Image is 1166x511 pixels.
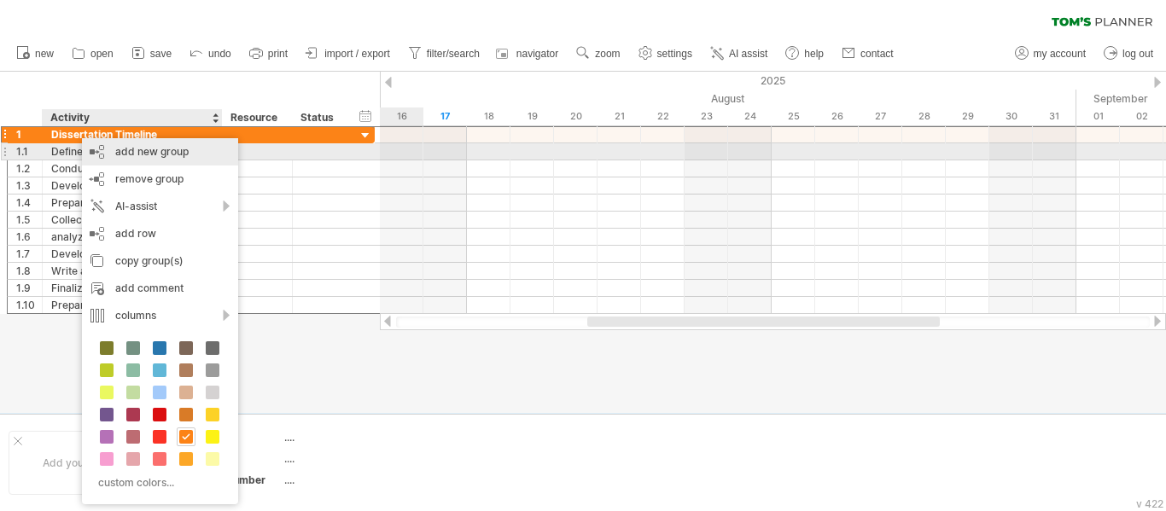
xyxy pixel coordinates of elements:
a: settings [634,43,697,65]
div: Conduct a literature review [51,160,213,177]
div: Monday, 1 September 2025 [1076,107,1120,125]
div: Wednesday, 27 August 2025 [859,107,902,125]
div: Define Dissertation Proposal [51,143,213,160]
div: Sunday, 31 August 2025 [1033,107,1076,125]
a: zoom [572,43,625,65]
div: Sunday, 24 August 2025 [728,107,772,125]
a: filter/search [404,43,485,65]
div: Friday, 29 August 2025 [946,107,989,125]
span: filter/search [427,48,480,60]
div: Friday, 22 August 2025 [641,107,685,125]
a: new [12,43,59,65]
a: my account [1011,43,1091,65]
div: 1.7 [16,246,42,262]
div: Sunday, 17 August 2025 [423,107,467,125]
div: Monday, 25 August 2025 [772,107,815,125]
div: Add your own logo [9,431,168,495]
div: add row [82,220,238,247]
div: v 422 [1136,497,1163,510]
span: save [150,48,172,60]
div: Thursday, 21 August 2025 [598,107,641,125]
div: 1.9 [16,280,42,296]
span: my account [1034,48,1086,60]
span: settings [657,48,692,60]
div: Develop Methodology [51,177,213,194]
div: Wednesday, 20 August 2025 [554,107,598,125]
div: 1.3 [16,177,42,194]
span: contact [860,48,894,60]
div: columns [82,302,238,329]
div: Saturday, 30 August 2025 [989,107,1033,125]
span: undo [208,48,231,60]
div: 1.4 [16,195,42,211]
div: Develop a Theoretical framework [51,246,213,262]
div: analyze data [51,229,213,245]
span: remove group [115,172,184,185]
div: Monday, 18 August 2025 [467,107,510,125]
div: Saturday, 23 August 2025 [685,107,728,125]
div: Prepare for the final Defense [51,297,213,313]
span: help [804,48,824,60]
a: import / export [301,43,395,65]
div: 1 [16,126,42,142]
a: navigator [493,43,563,65]
div: Saturday, 16 August 2025 [380,107,423,125]
div: Tuesday, 2 September 2025 [1120,107,1163,125]
div: copy group(s) [82,247,238,275]
a: open [67,43,119,65]
div: 1.1 [16,143,42,160]
div: Dissertation Timeline [51,126,213,142]
div: add new group [82,138,238,165]
div: 1.8 [16,263,42,279]
a: save [127,43,177,65]
div: Thursday, 28 August 2025 [902,107,946,125]
a: log out [1099,43,1158,65]
a: undo [185,43,236,65]
div: Finalized dissertation [51,280,213,296]
div: 1.10 [16,297,42,313]
div: Collect Data [51,212,213,228]
div: Tuesday, 19 August 2025 [510,107,554,125]
div: .... [284,430,428,444]
div: Status [300,109,338,126]
div: Prepare IBR Submission [51,195,213,211]
div: add comment [82,275,238,302]
span: open [90,48,114,60]
div: .... [284,451,428,466]
a: AI assist [706,43,772,65]
span: AI assist [729,48,767,60]
div: .... [284,473,428,487]
span: new [35,48,54,60]
span: zoom [595,48,620,60]
span: import / export [324,48,390,60]
div: 1.2 [16,160,42,177]
div: custom colors... [90,471,224,494]
a: help [781,43,829,65]
span: navigator [516,48,558,60]
div: Write a dissertation chapter [51,263,213,279]
div: 1.6 [16,229,42,245]
div: AI-assist [82,193,238,220]
div: Tuesday, 26 August 2025 [815,107,859,125]
a: print [245,43,293,65]
div: Activity [50,109,213,126]
span: print [268,48,288,60]
div: Resource [230,109,283,126]
div: 1.5 [16,212,42,228]
span: log out [1122,48,1153,60]
a: contact [837,43,899,65]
